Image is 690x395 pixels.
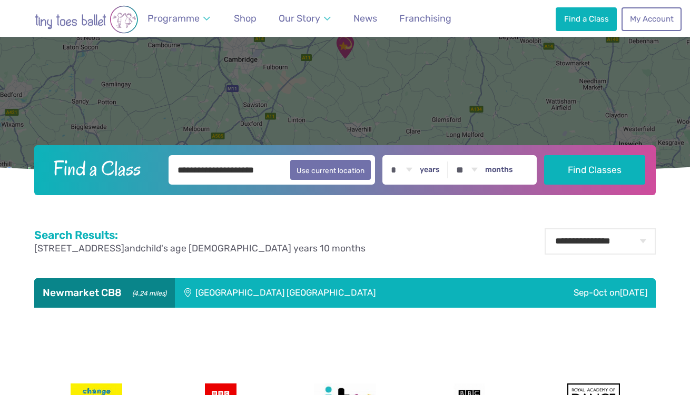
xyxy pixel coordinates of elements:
span: child's age [DEMOGRAPHIC_DATA] years 10 months [141,243,366,254]
a: Programme [143,7,215,31]
h2: Search Results: [34,228,366,242]
a: News [349,7,382,31]
span: [DATE] [620,287,647,298]
a: Franchising [395,7,456,31]
span: News [353,13,377,24]
small: (4.24 miles) [129,287,166,298]
span: Franchising [399,13,451,24]
a: Find a Class [556,7,617,31]
button: Use current location [290,160,371,180]
h3: Newmarket CB8 [43,287,166,299]
p: and [34,242,366,255]
img: Google [3,165,37,179]
span: Programme [147,13,200,24]
label: years [420,165,440,175]
button: Find Classes [544,155,646,185]
a: Open this area in Google Maps (opens a new window) [3,165,37,179]
h2: Find a Class [45,155,162,181]
a: Our Story [274,7,336,31]
span: Shop [234,13,257,24]
div: [GEOGRAPHIC_DATA] [GEOGRAPHIC_DATA] [175,278,510,308]
label: months [485,165,513,175]
a: My Account [622,7,682,31]
div: Sep-Oct on [510,278,656,308]
span: Our Story [279,13,320,24]
div: Ellesmere Centre Suffolk [332,33,358,59]
a: Shop [229,7,261,31]
img: tiny toes ballet [13,5,160,34]
span: [STREET_ADDRESS] [34,243,124,254]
